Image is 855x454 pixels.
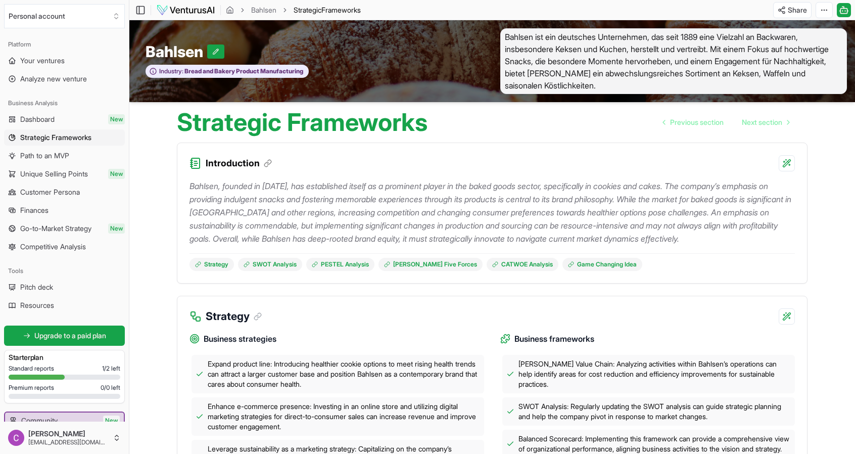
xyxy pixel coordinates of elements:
a: Finances [4,202,125,218]
span: Bread and Bakery Product Manufacturing [183,67,303,75]
h3: Starter plan [9,352,120,362]
span: Community [21,416,58,426]
span: Go-to-Market Strategy [20,223,91,234]
button: Share [773,2,812,18]
div: Business Analysis [4,95,125,111]
span: Analyze new venture [20,74,87,84]
a: [PERSON_NAME] Five Forces [378,258,483,271]
span: Bahlsen [146,42,207,61]
span: New [108,114,125,124]
span: Business frameworks [514,333,594,345]
span: Standard reports [9,365,54,373]
span: Share [788,5,807,15]
a: Go to next page [734,112,797,132]
img: ACg8ocLlrDCfyoRF2caloPPdX2oDhiOoEZTdM20BUGaFPXYGMkRqhg=s96-c [8,430,24,446]
a: Strategy [189,258,234,271]
a: SWOT Analysis [238,258,302,271]
a: Pitch deck [4,279,125,295]
a: DashboardNew [4,111,125,127]
span: Path to an MVP [20,151,69,161]
span: [PERSON_NAME] [28,429,109,438]
p: Bahlsen, founded in [DATE], has established itself as a prominent player in the baked goods secto... [189,179,795,245]
span: Upgrade to a paid plan [34,331,106,341]
span: Competitive Analysis [20,242,86,252]
span: Premium reports [9,384,54,392]
span: Your ventures [20,56,65,66]
span: Previous section [670,117,724,127]
button: Industry:Bread and Bakery Product Manufacturing [146,65,309,78]
span: SWOT Analysis: Regularly updating the SWOT analysis can guide strategic planning and help the com... [518,401,791,422]
a: Resources [4,297,125,313]
a: CommunityNew [5,413,124,429]
span: Strategic Frameworks [20,132,91,143]
span: Unique Selling Points [20,169,88,179]
button: Select an organization [4,4,125,28]
span: Customer Persona [20,187,80,197]
span: Industry: [159,67,183,75]
span: [PERSON_NAME] Value Chain: Analyzing activities within Bahlsen’s operations can help identify are... [518,359,791,389]
span: Business strategies [204,333,276,345]
span: New [103,416,120,426]
span: StrategicFrameworks [294,5,361,15]
a: Strategic Frameworks [4,129,125,146]
div: Platform [4,36,125,53]
span: Bahlsen ist ein deutsches Unternehmen, das seit 1889 eine Vielzahl an Backwaren, insbesondere Kek... [500,28,847,94]
span: Pitch deck [20,282,53,292]
nav: breadcrumb [226,5,361,15]
a: Customer Persona [4,184,125,200]
span: Next section [742,117,782,127]
a: Your ventures [4,53,125,69]
img: logo [156,4,215,16]
span: 0 / 0 left [101,384,120,392]
span: Frameworks [321,6,361,14]
button: [PERSON_NAME][EMAIL_ADDRESS][DOMAIN_NAME][PERSON_NAME] [4,426,125,450]
a: Go to previous page [655,112,732,132]
a: Unique Selling PointsNew [4,166,125,182]
span: Expand product line: Introducing healthier cookie options to meet rising health trends can attrac... [208,359,480,389]
a: Go-to-Market StrategyNew [4,220,125,237]
span: Finances [20,205,49,215]
span: Dashboard [20,114,55,124]
a: Analyze new venture [4,71,125,87]
a: PESTEL Analysis [306,258,374,271]
a: Upgrade to a paid plan [4,326,125,346]
span: Resources [20,300,54,310]
span: Enhance e-commerce presence: Investing in an online store and utilizing digital marketing strateg... [208,401,480,432]
div: Tools [4,263,125,279]
a: Bahlsen [251,5,276,15]
h3: Strategy [206,308,262,325]
span: New [108,169,125,179]
a: Competitive Analysis [4,239,125,255]
span: New [108,223,125,234]
nav: pagination [655,112,797,132]
span: Balanced Scorecard: Implementing this framework can provide a comprehensive view of organizationa... [518,434,791,454]
span: 1 / 2 left [102,365,120,373]
h3: Introduction [206,156,272,170]
span: [EMAIL_ADDRESS][DOMAIN_NAME][PERSON_NAME] [28,438,109,446]
a: Path to an MVP [4,148,125,164]
h1: Strategic Frameworks [177,110,428,134]
a: CATWOE Analysis [487,258,558,271]
a: Game Changing Idea [562,258,642,271]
